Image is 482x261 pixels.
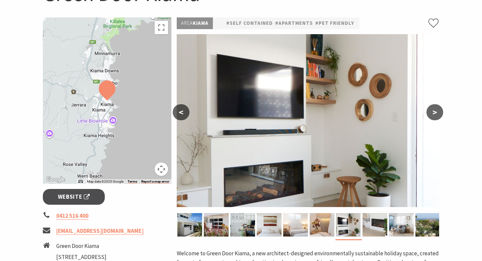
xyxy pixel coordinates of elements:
li: Green Door Kiama [56,242,121,251]
a: [EMAIL_ADDRESS][DOMAIN_NAME] [56,227,144,235]
a: #Pet Friendly [315,19,354,27]
button: Keyboard shortcuts [78,179,83,184]
a: Website [43,189,105,205]
a: 0412 516 400 [56,212,88,220]
button: > [426,104,443,120]
a: #Self Contained [226,19,273,27]
button: Toggle fullscreen view [155,21,168,34]
a: #Apartments [275,19,313,27]
span: Map data ©2025 Google [87,180,124,183]
span: Area [181,20,193,26]
a: Report a map error [141,180,169,184]
button: Map camera controls [155,162,168,176]
img: Google [45,175,67,184]
span: Website [58,192,90,201]
p: Kiama [177,17,213,29]
a: Terms (opens in new tab) [128,180,137,184]
a: Open this area in Google Maps (opens a new window) [45,175,67,184]
button: < [173,104,189,120]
